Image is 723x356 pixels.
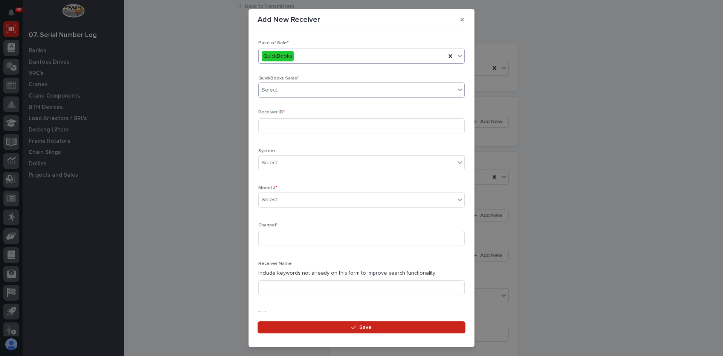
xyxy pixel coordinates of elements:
[258,321,465,333] button: Save
[359,324,372,331] span: Save
[258,41,289,45] span: Point of Sale
[258,15,320,24] p: Add New Receiver
[258,186,278,190] span: Model #
[258,149,275,153] span: System
[258,223,278,228] span: Channel
[262,51,294,62] div: QuickBooks
[258,269,465,277] p: Include keywords not already on this form to improve search functionality
[258,110,285,115] span: Receiver ID
[262,159,281,167] div: Select...
[262,86,281,94] div: Select...
[258,76,299,81] span: QuickBooks Sales
[258,311,272,315] span: Notes
[262,196,281,204] div: Select...
[258,261,292,266] span: Receiver Name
